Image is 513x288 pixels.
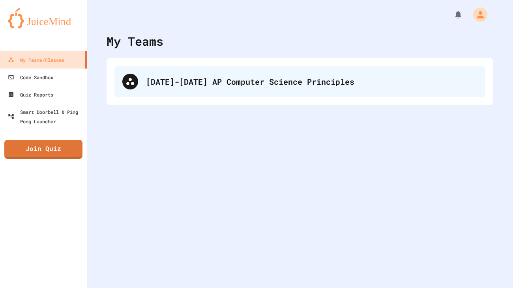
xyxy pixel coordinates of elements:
div: [DATE]-[DATE] AP Computer Science Principles [114,66,485,97]
div: My Notifications [439,8,465,21]
div: Quiz Reports [8,90,53,99]
div: [DATE]-[DATE] AP Computer Science Principles [146,76,477,87]
div: My Teams [107,32,163,50]
div: Smart Doorbell & Ping Pong Launcher [8,107,84,126]
a: Join Quiz [4,140,82,159]
div: My Account [465,6,489,24]
div: Code Sandbox [8,72,53,82]
img: logo-orange.svg [8,8,79,28]
div: My Teams/Classes [8,55,64,65]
